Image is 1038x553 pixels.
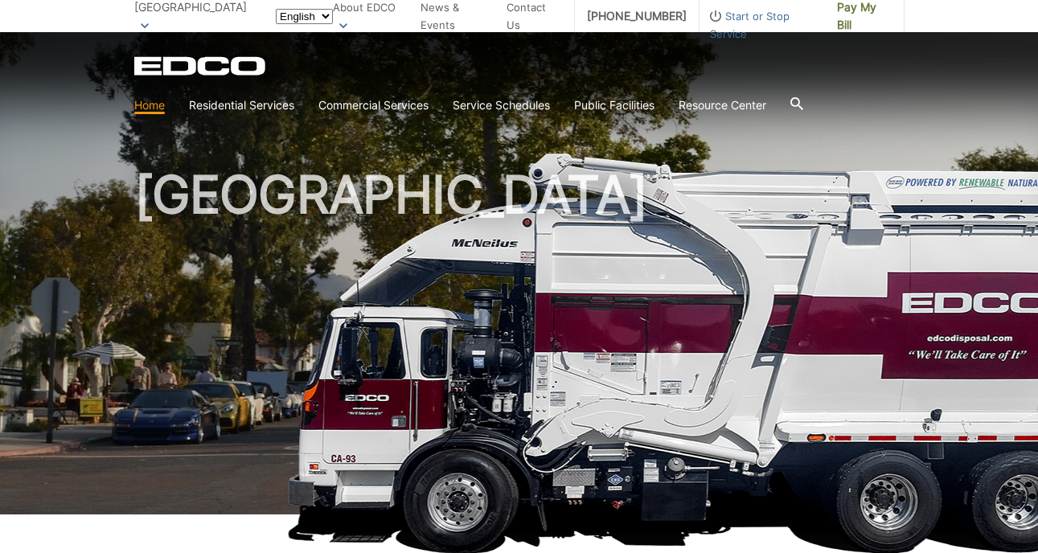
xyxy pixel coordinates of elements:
[453,96,550,114] a: Service Schedules
[134,169,905,522] h1: [GEOGRAPHIC_DATA]
[276,9,333,24] select: Select a language
[574,96,654,114] a: Public Facilities
[679,96,766,114] a: Resource Center
[134,96,165,114] a: Home
[189,96,294,114] a: Residential Services
[318,96,429,114] a: Commercial Services
[134,56,268,76] a: EDCD logo. Return to the homepage.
